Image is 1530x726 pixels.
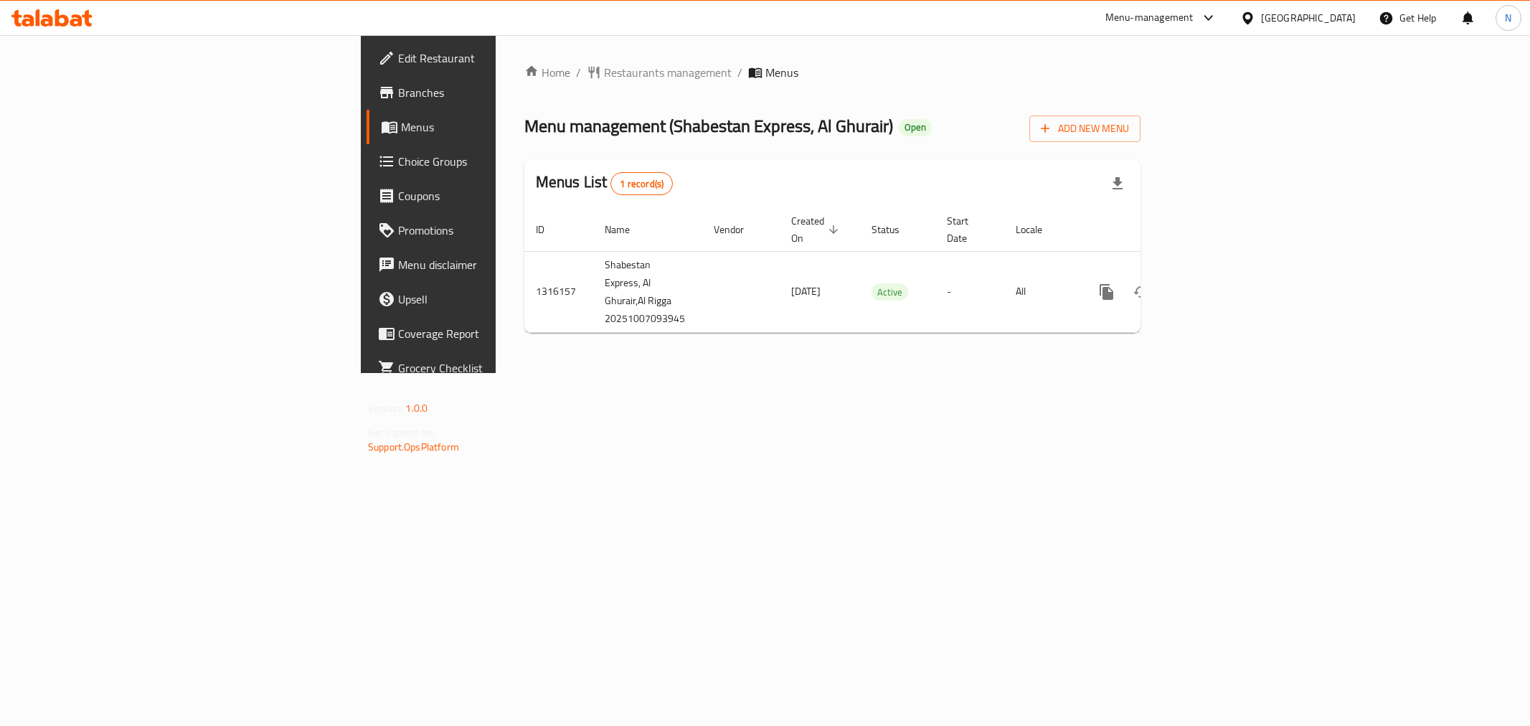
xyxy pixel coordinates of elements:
span: Choice Groups [398,153,605,170]
button: Change Status [1124,275,1158,309]
span: Menu disclaimer [398,256,605,273]
span: Name [605,221,648,238]
a: Support.OpsPlatform [368,438,459,456]
nav: breadcrumb [524,64,1141,81]
span: Menus [765,64,798,81]
button: more [1090,275,1124,309]
span: Coverage Report [398,325,605,342]
a: Coverage Report [367,316,616,351]
a: Upsell [367,282,616,316]
a: Grocery Checklist [367,351,616,385]
div: Menu-management [1105,9,1194,27]
span: Get support on: [368,423,434,442]
td: - [935,251,1004,332]
span: Restaurants management [604,64,732,81]
button: Add New Menu [1029,115,1141,142]
span: 1 record(s) [611,177,672,191]
span: Open [899,121,932,133]
div: Active [872,283,908,301]
a: Coupons [367,179,616,213]
th: Actions [1078,208,1239,252]
span: Start Date [947,212,987,247]
span: Promotions [398,222,605,239]
div: Open [899,119,932,136]
a: Restaurants management [587,64,732,81]
a: Promotions [367,213,616,247]
a: Choice Groups [367,144,616,179]
div: Total records count [610,172,673,195]
div: Export file [1100,166,1135,201]
span: Active [872,284,908,301]
a: Edit Restaurant [367,41,616,75]
span: Status [872,221,918,238]
span: Coupons [398,187,605,204]
span: [DATE] [791,282,821,301]
span: Upsell [398,291,605,308]
td: Shabestan Express, Al Ghurair,Al Rigga 20251007093945 [593,251,702,332]
span: Menu management ( Shabestan Express, Al Ghurair ) [524,110,893,142]
span: Menus [401,118,605,136]
span: ID [536,221,563,238]
table: enhanced table [524,208,1239,333]
span: Add New Menu [1041,120,1129,138]
td: All [1004,251,1078,332]
span: 1.0.0 [405,399,428,418]
span: Edit Restaurant [398,49,605,67]
span: Created On [791,212,843,247]
div: [GEOGRAPHIC_DATA] [1261,10,1356,26]
h2: Menus List [536,171,673,195]
span: Grocery Checklist [398,359,605,377]
a: Branches [367,75,616,110]
span: Locale [1016,221,1061,238]
span: Branches [398,84,605,101]
li: / [737,64,742,81]
a: Menus [367,110,616,144]
span: Version: [368,399,403,418]
a: Menu disclaimer [367,247,616,282]
span: N [1505,10,1511,26]
span: Vendor [714,221,762,238]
